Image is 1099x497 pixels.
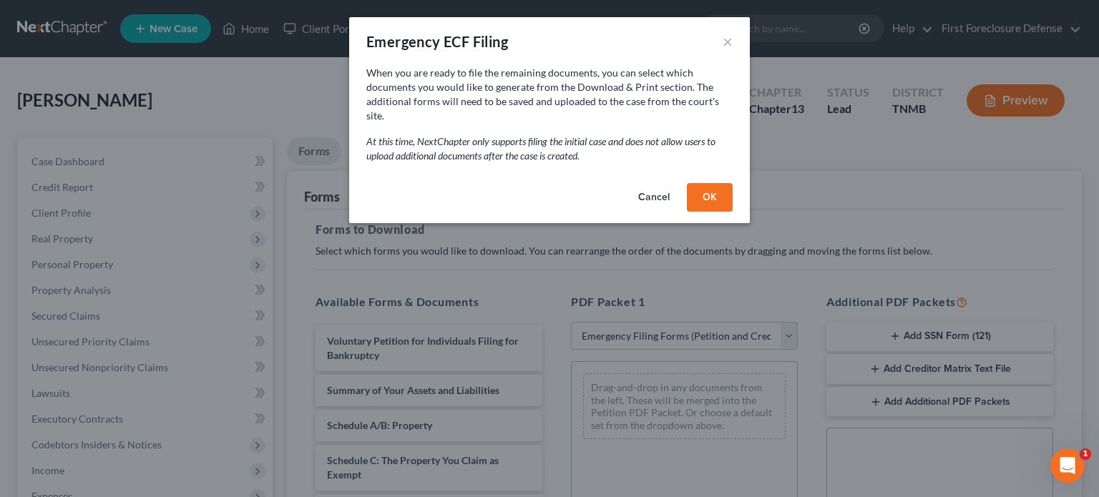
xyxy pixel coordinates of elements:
[366,31,508,51] div: Emergency ECF Filing
[366,134,733,163] p: At this time, NextChapter only supports filing the initial case and does not allow users to uploa...
[1050,448,1085,483] iframe: Intercom live chat
[627,183,681,212] button: Cancel
[723,33,733,50] button: ×
[366,66,733,123] p: When you are ready to file the remaining documents, you can select which documents you would like...
[687,183,733,212] button: OK
[1080,448,1091,460] span: 1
